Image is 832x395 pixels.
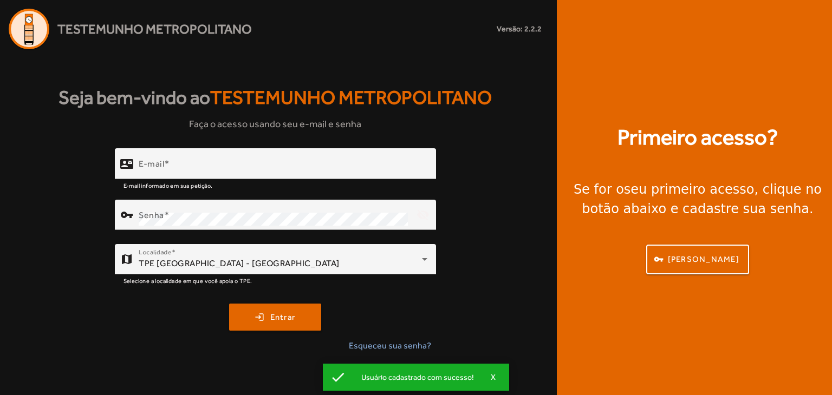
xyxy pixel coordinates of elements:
mat-label: E-mail [139,158,164,168]
mat-icon: map [120,253,133,266]
div: Se for o , clique no botão abaixo e cadastre sua senha. [570,180,825,219]
small: Versão: 2.2.2 [497,23,542,35]
div: Usuário cadastrado com sucesso! [353,370,480,385]
mat-icon: visibility_off [409,202,435,228]
span: Faça o acesso usando seu e-mail e senha [189,116,361,131]
button: [PERSON_NAME] [646,245,749,274]
mat-icon: vpn_key [120,208,133,221]
mat-icon: contact_mail [120,157,133,170]
strong: seu primeiro acesso [624,182,755,197]
span: Entrar [270,311,296,324]
mat-hint: E-mail informado em sua petição. [123,179,213,191]
button: X [480,372,507,382]
mat-icon: check [330,369,346,385]
mat-label: Localidade [139,248,172,256]
span: X [491,372,496,382]
mat-label: Senha [139,209,164,220]
mat-hint: Selecione a localidade em que você apoia o TPE. [123,274,252,286]
span: Esqueceu sua senha? [349,339,431,352]
span: Testemunho Metropolitano [210,87,492,108]
span: Testemunho Metropolitano [57,19,252,39]
strong: Seja bem-vindo ao [58,83,492,112]
img: Logo Agenda [9,9,49,49]
strong: Primeiro acesso? [617,121,778,154]
span: TPE [GEOGRAPHIC_DATA] - [GEOGRAPHIC_DATA] [139,258,340,268]
button: Entrar [229,304,321,331]
span: [PERSON_NAME] [668,253,739,266]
